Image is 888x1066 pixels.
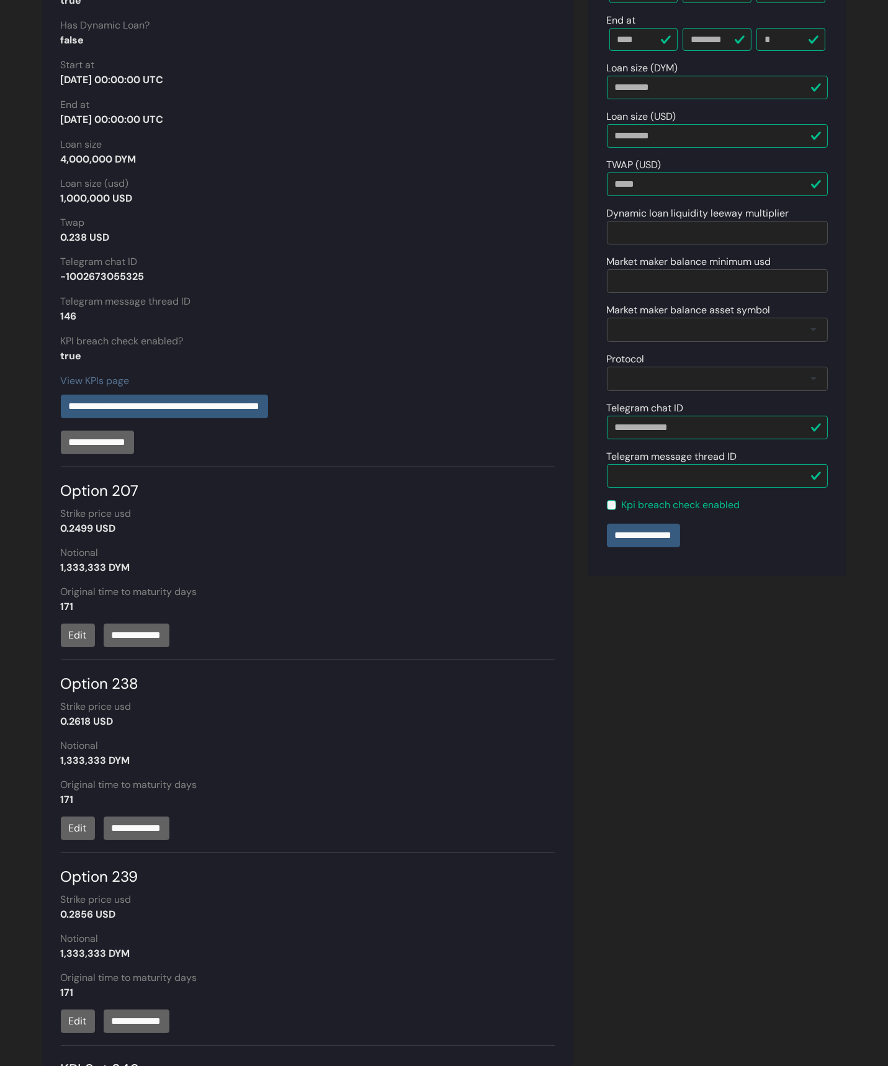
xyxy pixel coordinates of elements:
[607,401,684,416] label: Telegram chat ID
[61,34,84,47] strong: false
[61,624,95,647] a: Edit
[61,522,116,535] strong: 0.2499 USD
[61,600,74,613] strong: 171
[61,1010,95,1033] a: Edit
[61,153,137,166] strong: 4,000,000 DYM
[61,660,555,695] div: Option 238
[61,113,164,126] strong: [DATE] 00:00:00 UTC
[61,254,138,269] label: Telegram chat ID
[61,18,150,33] label: Has Dynamic Loan?
[61,561,130,574] strong: 1,333,333 DYM
[61,699,132,714] label: Strike price usd
[61,777,197,792] label: Original time to maturity days
[61,908,116,921] strong: 0.2856 USD
[61,892,132,907] label: Strike price usd
[61,137,102,152] label: Loan size
[61,231,110,244] strong: 0.238 USD
[607,13,636,28] label: End at
[61,97,90,112] label: End at
[61,374,130,387] a: View KPIs page
[607,449,737,464] label: Telegram message thread ID
[61,270,145,283] strong: -1002673055325
[61,334,184,349] label: KPI breach check enabled?
[61,310,77,323] strong: 146
[61,853,555,888] div: Option 239
[607,352,645,367] label: Protocol
[61,931,99,946] label: Notional
[61,817,95,840] a: Edit
[61,947,130,960] strong: 1,333,333 DYM
[61,215,85,230] label: Twap
[61,793,74,806] strong: 171
[61,58,95,73] label: Start at
[607,61,678,76] label: Loan size (DYM)
[61,970,197,985] label: Original time to maturity days
[61,176,129,191] label: Loan size (usd)
[622,498,740,513] label: Kpi breach check enabled
[61,467,555,502] div: Option 207
[61,585,197,599] label: Original time to maturity days
[607,158,662,172] label: TWAP (USD)
[61,986,74,999] strong: 171
[607,254,771,269] label: Market maker balance minimum usd
[61,506,132,521] label: Strike price usd
[61,294,191,309] label: Telegram message thread ID
[61,545,99,560] label: Notional
[607,303,771,318] label: Market maker balance asset symbol
[61,715,114,728] strong: 0.2618 USD
[61,73,164,86] strong: [DATE] 00:00:00 UTC
[61,192,133,205] strong: 1,000,000 USD
[607,109,676,124] label: Loan size (USD)
[61,349,82,362] strong: true
[61,738,99,753] label: Notional
[607,206,789,221] label: Dynamic loan liquidity leeway multiplier
[61,754,130,767] strong: 1,333,333 DYM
